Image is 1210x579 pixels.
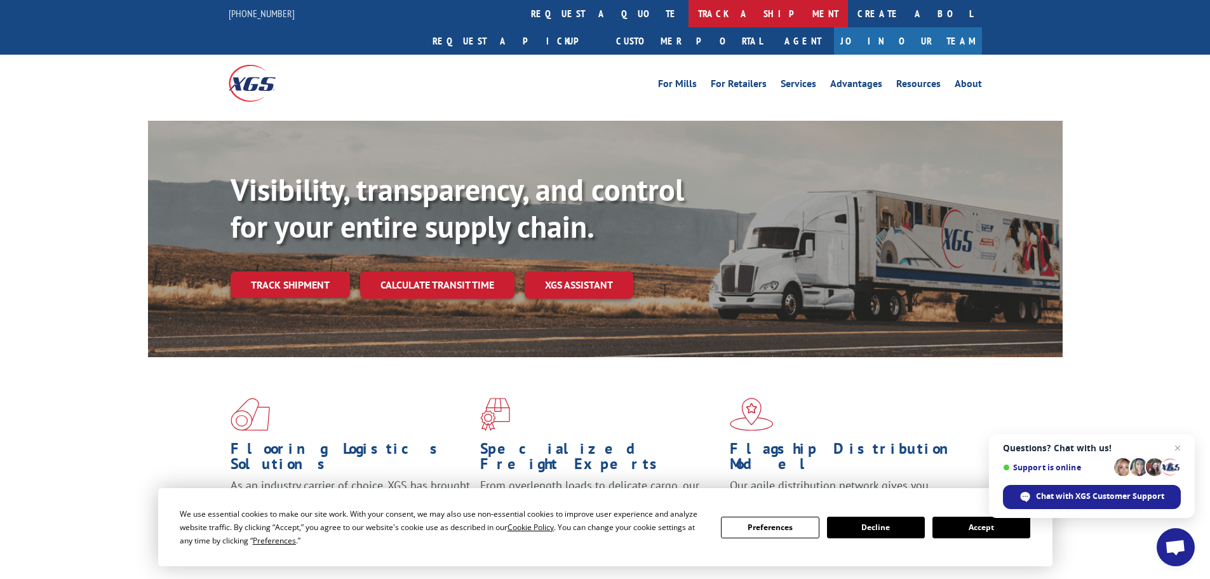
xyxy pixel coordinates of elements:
b: Visibility, transparency, and control for your entire supply chain. [231,170,684,246]
span: Support is online [1003,463,1110,472]
span: Close chat [1170,440,1185,456]
span: Our agile distribution network gives you nationwide inventory management on demand. [730,478,964,508]
span: Cookie Policy [508,522,554,533]
img: xgs-icon-total-supply-chain-intelligence-red [231,398,270,431]
a: About [955,79,982,93]
span: Questions? Chat with us! [1003,443,1181,453]
a: Resources [896,79,941,93]
h1: Flooring Logistics Solutions [231,441,471,478]
img: xgs-icon-focused-on-flooring-red [480,398,510,431]
a: [PHONE_NUMBER] [229,7,295,20]
a: For Mills [658,79,697,93]
h1: Specialized Freight Experts [480,441,720,478]
span: Chat with XGS Customer Support [1036,491,1164,502]
a: For Retailers [711,79,767,93]
a: Join Our Team [834,27,982,55]
button: Accept [932,517,1030,538]
div: Open chat [1157,528,1195,566]
a: Calculate transit time [360,271,514,299]
a: Request a pickup [423,27,607,55]
a: Agent [772,27,834,55]
img: xgs-icon-flagship-distribution-model-red [730,398,774,431]
div: We use essential cookies to make our site work. With your consent, we may also use non-essential ... [180,507,706,547]
a: Advantages [830,79,882,93]
a: Customer Portal [607,27,772,55]
button: Decline [827,517,925,538]
a: Services [781,79,816,93]
p: From overlength loads to delicate cargo, our experienced staff knows the best way to move your fr... [480,478,720,535]
h1: Flagship Distribution Model [730,441,970,478]
button: Preferences [721,517,819,538]
span: As an industry carrier of choice, XGS has brought innovation and dedication to flooring logistics... [231,478,470,523]
div: Chat with XGS Customer Support [1003,485,1181,509]
a: XGS ASSISTANT [525,271,633,299]
a: Track shipment [231,271,350,298]
div: Cookie Consent Prompt [158,488,1052,566]
span: Preferences [253,535,296,546]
